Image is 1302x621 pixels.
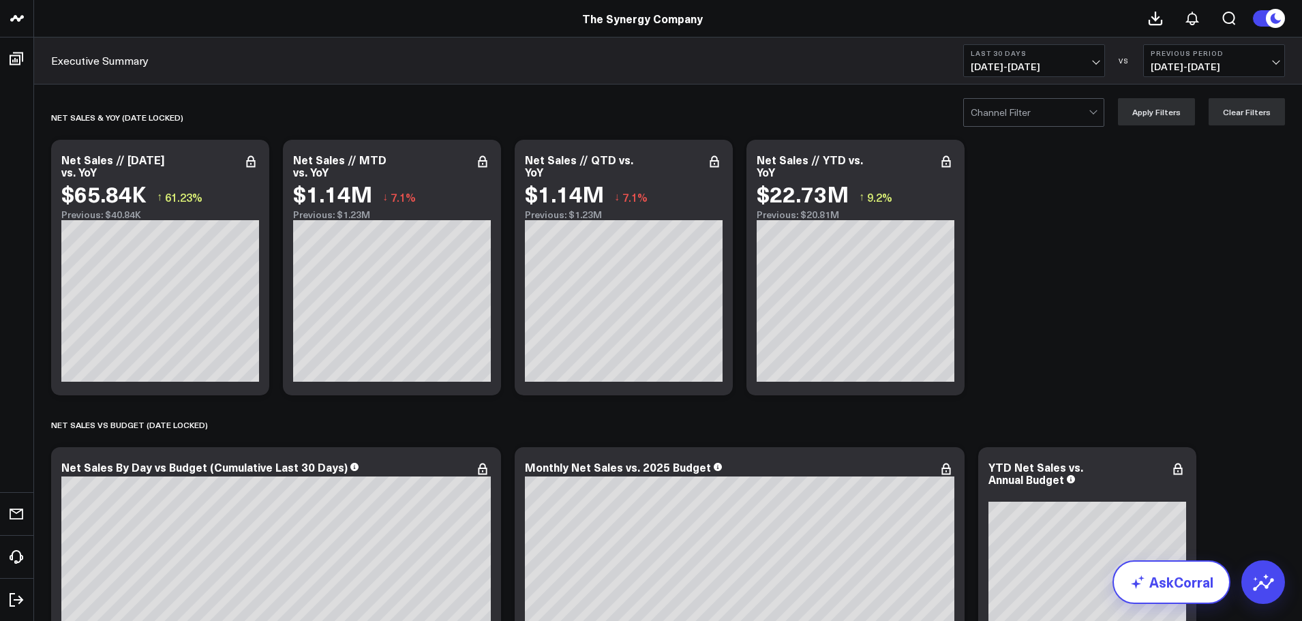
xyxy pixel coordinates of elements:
[622,190,648,205] span: 7.1%
[525,152,633,179] div: Net Sales // QTD vs. YoY
[293,181,372,206] div: $1.14M
[525,459,711,474] div: Monthly Net Sales vs. 2025 Budget
[165,190,202,205] span: 61.23%
[293,209,491,220] div: Previous: $1.23M
[988,459,1083,487] div: YTD Net Sales vs. Annual Budget
[61,181,147,206] div: $65.84K
[757,209,954,220] div: Previous: $20.81M
[51,409,208,440] div: NET SALES vs BUDGET (date locked)
[1118,98,1195,125] button: Apply Filters
[61,209,259,220] div: Previous: $40.84K
[391,190,416,205] span: 7.1%
[757,152,863,179] div: Net Sales // YTD vs. YoY
[1143,44,1285,77] button: Previous Period[DATE]-[DATE]
[1151,49,1277,57] b: Previous Period
[51,53,149,68] a: Executive Summary
[582,11,703,26] a: The Synergy Company
[157,188,162,206] span: ↑
[61,459,348,474] div: Net Sales By Day vs Budget (Cumulative Last 30 Days)
[867,190,892,205] span: 9.2%
[1209,98,1285,125] button: Clear Filters
[614,188,620,206] span: ↓
[382,188,388,206] span: ↓
[971,61,1097,72] span: [DATE] - [DATE]
[757,181,849,206] div: $22.73M
[51,102,183,133] div: net sales & yoy (date locked)
[1151,61,1277,72] span: [DATE] - [DATE]
[293,152,387,179] div: Net Sales // MTD vs. YoY
[859,188,864,206] span: ↑
[1112,57,1136,65] div: VS
[525,181,604,206] div: $1.14M
[1112,560,1230,604] a: AskCorral
[971,49,1097,57] b: Last 30 Days
[525,209,723,220] div: Previous: $1.23M
[61,152,164,179] div: Net Sales // [DATE] vs. YoY
[963,44,1105,77] button: Last 30 Days[DATE]-[DATE]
